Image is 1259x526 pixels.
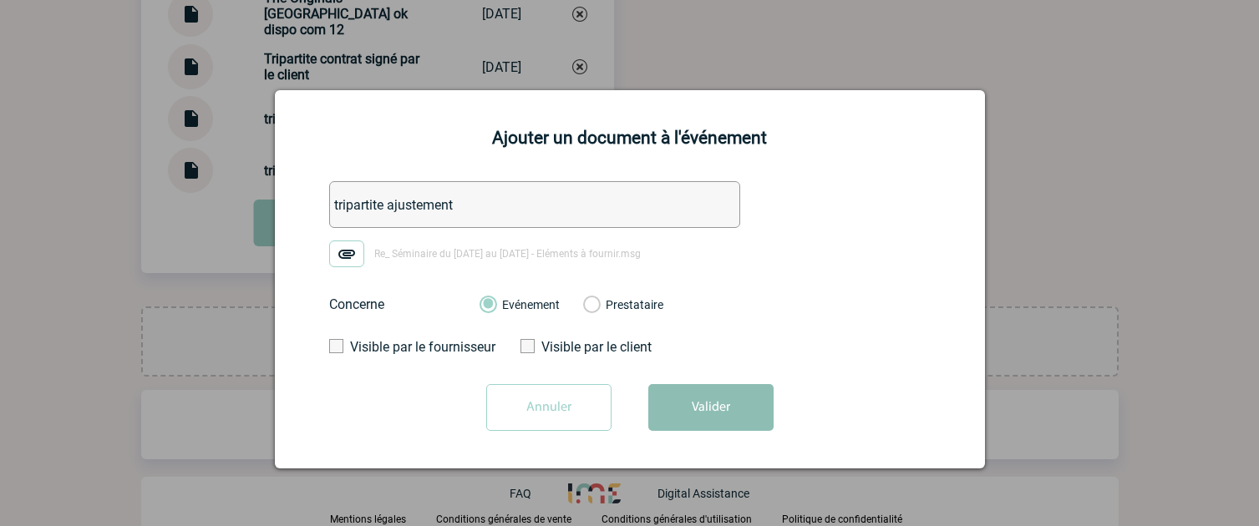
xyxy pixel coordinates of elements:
input: Annuler [486,384,612,431]
h2: Ajouter un document à l'événement [296,128,964,148]
label: Concerne [329,296,463,312]
label: Evénement [480,298,495,313]
span: Re_ Séminaire du [DATE] au [DATE] - Eléments à fournir.msg [374,248,641,260]
label: Visible par le client [520,339,675,355]
input: Désignation [329,181,740,228]
label: Prestataire [583,298,599,313]
label: Visible par le fournisseur [329,339,484,355]
button: Valider [648,384,774,431]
